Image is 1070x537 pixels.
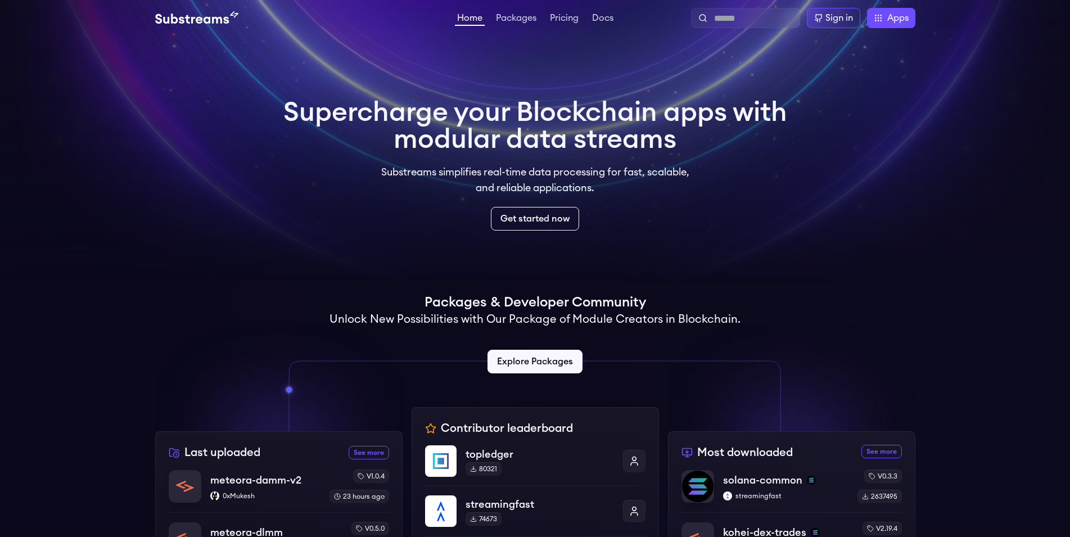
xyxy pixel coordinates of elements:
img: solana-common [682,471,714,502]
a: solana-commonsolana-commonsolanastreamingfaststreamingfastv0.3.32637495 [681,470,902,512]
div: 2637495 [857,490,902,503]
p: topledger [466,446,614,462]
p: streamingfast [723,491,848,500]
a: Explore Packages [487,350,583,373]
div: 80321 [466,462,502,476]
div: v0.5.0 [351,522,389,535]
h2: Unlock New Possibilities with Our Package of Module Creators in Blockchain. [329,312,741,327]
img: streamingfast [723,491,732,500]
div: 74673 [466,512,502,526]
img: topledger [425,445,457,477]
a: Home [455,13,485,26]
a: Packages [494,13,539,25]
span: Apps [887,11,909,25]
div: v0.3.3 [864,470,902,483]
a: See more most downloaded packages [861,445,902,458]
img: solana [807,476,816,485]
p: Substreams simplifies real-time data processing for fast, scalable, and reliable applications. [373,164,697,196]
a: topledgertopledger80321 [425,445,645,486]
a: Get started now [491,207,579,231]
a: Pricing [548,13,581,25]
img: 0xMukesh [210,491,219,500]
h1: Packages & Developer Community [425,294,646,312]
a: See more recently uploaded packages [349,446,389,459]
p: 0xMukesh [210,491,320,500]
img: streamingfast [425,495,457,527]
div: v1.0.4 [353,470,389,483]
img: Substream's logo [155,11,238,25]
img: meteora-damm-v2 [169,471,201,502]
div: Sign in [825,11,853,25]
a: Sign in [807,8,860,28]
a: Docs [590,13,616,25]
div: v2.19.4 [863,522,902,535]
p: streamingfast [466,497,614,512]
img: solana [811,528,820,537]
h1: Supercharge your Blockchain apps with modular data streams [283,99,787,153]
p: meteora-damm-v2 [210,472,301,488]
div: 23 hours ago [329,490,389,503]
a: meteora-damm-v2meteora-damm-v20xMukesh0xMukeshv1.0.423 hours ago [169,470,389,512]
a: streamingfaststreamingfast74673 [425,486,645,536]
p: solana-common [723,472,802,488]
